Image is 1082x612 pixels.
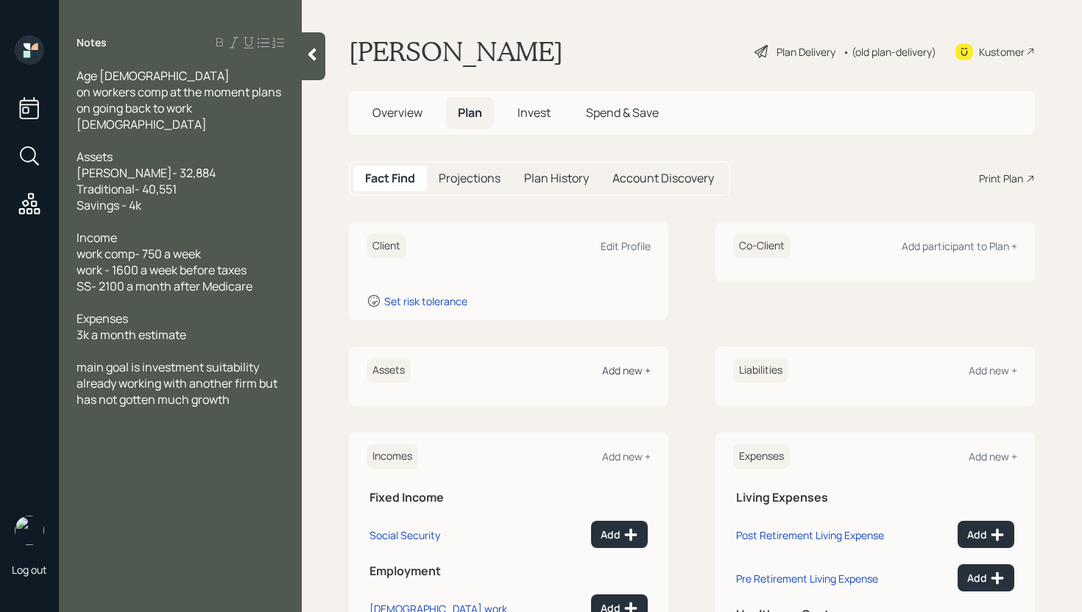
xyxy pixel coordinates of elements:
div: Add participant to Plan + [902,239,1017,253]
img: james-distasi-headshot.png [15,516,44,545]
div: Set risk tolerance [384,294,467,308]
h5: Fixed Income [369,491,648,505]
span: Spend & Save [586,104,659,121]
div: Social Security [369,528,440,542]
div: Add new + [602,449,651,463]
div: Add [967,571,1005,586]
h6: Assets [367,358,411,382]
h6: Expenses [733,444,790,469]
div: Add [967,527,1005,542]
button: Add [958,521,1014,548]
div: Add new + [969,449,1017,463]
div: Edit Profile [601,239,651,253]
label: Notes [77,35,107,50]
div: Post Retirement Living Expense [736,528,884,542]
span: Expenses 3k a month estimate [77,310,186,343]
button: Add [958,564,1014,591]
div: Pre Retirement Living Expense [736,572,878,586]
div: Add new + [602,363,651,377]
h6: Client [367,234,406,258]
h5: Plan History [524,171,589,185]
h5: Projections [439,171,501,185]
div: Plan Delivery [777,44,835,60]
span: Invest [517,104,551,121]
div: Print Plan [979,171,1023,186]
h5: Account Discovery [612,171,714,185]
span: main goal is investment suitability already working with another firm but has not gotten much growth [77,359,280,408]
div: Kustomer [979,44,1025,60]
h5: Employment [369,564,648,578]
h6: Incomes [367,444,418,469]
span: Plan [458,104,482,121]
span: Income work comp- 750 a week work - 1600 a week before taxes SS- 2100 a month after Medicare [77,230,252,294]
div: Add new + [969,363,1017,377]
div: Log out [12,563,47,577]
h6: Liabilities [733,358,788,382]
span: Assets [PERSON_NAME]- 32,884 Traditional- 40,551 Savings - 4k [77,149,216,213]
div: Add [601,527,638,542]
button: Add [591,521,648,548]
div: • (old plan-delivery) [843,44,936,60]
h5: Fact Find [365,171,415,185]
h5: Living Expenses [736,491,1014,505]
h6: Co-Client [733,234,791,258]
h1: [PERSON_NAME] [349,35,563,68]
span: Age [DEMOGRAPHIC_DATA] on workers comp at the moment plans on going back to work [DEMOGRAPHIC_DATA] [77,68,283,132]
span: Overview [372,104,422,121]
